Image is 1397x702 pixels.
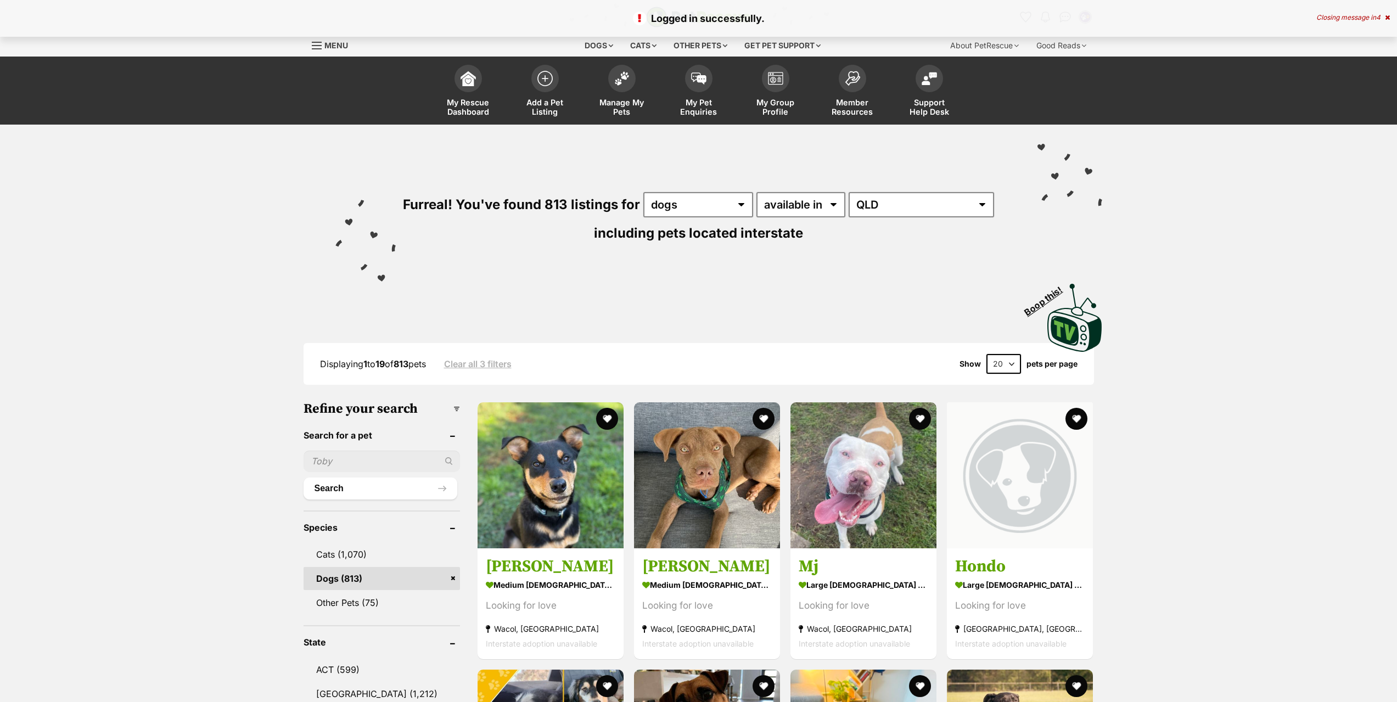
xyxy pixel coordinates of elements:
span: Furreal! You've found 813 listings for [403,196,640,212]
span: Interstate adoption unavailable [799,639,910,648]
img: Eric - Bull Terrier x Labrador Retriever Dog [634,402,780,548]
a: Boop this! [1047,274,1102,354]
span: Interstate adoption unavailable [642,639,754,648]
img: help-desk-icon-fdf02630f3aa405de69fd3d07c3f3aa587a6932b1a1747fa1d2bba05be0121f9.svg [922,72,937,85]
a: Add a Pet Listing [507,59,584,125]
span: including pets located interstate [594,225,803,241]
strong: Wacol, [GEOGRAPHIC_DATA] [642,621,772,636]
a: ACT (599) [304,658,460,681]
header: State [304,637,460,647]
input: Toby [304,451,460,471]
span: Support Help Desk [905,98,954,116]
strong: 813 [394,358,408,369]
span: My Rescue Dashboard [444,98,493,116]
div: About PetRescue [942,35,1026,57]
span: Interstate adoption unavailable [486,639,597,648]
img: Mj - Australian Bandog [790,402,936,548]
button: favourite [753,675,775,697]
label: pets per page [1026,360,1078,368]
span: Menu [324,41,348,50]
strong: [GEOGRAPHIC_DATA], [GEOGRAPHIC_DATA] [955,621,1085,636]
button: favourite [1065,408,1087,430]
a: Menu [312,35,356,54]
h3: Mj [799,556,928,577]
a: My Pet Enquiries [660,59,737,125]
span: Boop this! [1022,278,1073,317]
header: Search for a pet [304,430,460,440]
div: Dogs [577,35,621,57]
img: dashboard-icon-eb2f2d2d3e046f16d808141f083e7271f6b2e854fb5c12c21221c1fb7104beca.svg [461,71,476,86]
img: manage-my-pets-icon-02211641906a0b7f246fdf0571729dbe1e7629f14944591b6c1af311fb30b64b.svg [614,71,630,86]
a: Support Help Desk [891,59,968,125]
img: group-profile-icon-3fa3cf56718a62981997c0bc7e787c4b2cf8bcc04b72c1350f741eb67cf2f40e.svg [768,72,783,85]
strong: large [DEMOGRAPHIC_DATA] Dog [799,577,928,593]
button: Search [304,478,457,499]
button: favourite [596,408,618,430]
button: favourite [753,408,775,430]
div: Get pet support [737,35,828,57]
span: Manage My Pets [597,98,647,116]
span: Add a Pet Listing [520,98,570,116]
h3: Hondo [955,556,1085,577]
strong: medium [DEMOGRAPHIC_DATA] Dog [486,577,615,593]
a: Manage My Pets [584,59,660,125]
div: Looking for love [486,598,615,613]
span: My Group Profile [751,98,800,116]
a: [PERSON_NAME] medium [DEMOGRAPHIC_DATA] Dog Looking for love Wacol, [GEOGRAPHIC_DATA] Interstate ... [634,548,780,659]
span: Show [960,360,981,368]
button: favourite [1065,675,1087,697]
span: Displaying to of pets [320,358,426,369]
a: Mj large [DEMOGRAPHIC_DATA] Dog Looking for love Wacol, [GEOGRAPHIC_DATA] Interstate adoption una... [790,548,936,659]
div: Closing message in [1316,14,1390,21]
button: favourite [909,675,931,697]
div: Good Reads [1029,35,1094,57]
a: Dogs (813) [304,567,460,590]
img: add-pet-listing-icon-0afa8454b4691262ce3f59096e99ab1cd57d4a30225e0717b998d2c9b9846f56.svg [537,71,553,86]
img: PetRescue TV logo [1047,284,1102,352]
a: My Rescue Dashboard [430,59,507,125]
a: Hondo large [DEMOGRAPHIC_DATA] Dog Looking for love [GEOGRAPHIC_DATA], [GEOGRAPHIC_DATA] Intersta... [947,548,1093,659]
a: [PERSON_NAME] medium [DEMOGRAPHIC_DATA] Dog Looking for love Wacol, [GEOGRAPHIC_DATA] Interstate ... [478,548,624,659]
a: Clear all 3 filters [444,359,512,369]
strong: large [DEMOGRAPHIC_DATA] Dog [955,577,1085,593]
button: favourite [596,675,618,697]
strong: 19 [375,358,385,369]
strong: 1 [363,358,367,369]
span: My Pet Enquiries [674,98,723,116]
a: Member Resources [814,59,891,125]
strong: medium [DEMOGRAPHIC_DATA] Dog [642,577,772,593]
h3: [PERSON_NAME] [642,556,772,577]
header: Species [304,523,460,532]
p: Logged in successfully. [11,11,1386,26]
button: favourite [909,408,931,430]
img: member-resources-icon-8e73f808a243e03378d46382f2149f9095a855e16c252ad45f914b54edf8863c.svg [845,71,860,86]
strong: Wacol, [GEOGRAPHIC_DATA] [799,621,928,636]
div: Looking for love [642,598,772,613]
h3: Refine your search [304,401,460,417]
img: pet-enquiries-icon-7e3ad2cf08bfb03b45e93fb7055b45f3efa6380592205ae92323e6603595dc1f.svg [691,72,706,85]
a: My Group Profile [737,59,814,125]
img: Louis - Kelpie x Rottweiler Dog [478,402,624,548]
a: Other Pets (75) [304,591,460,614]
span: Interstate adoption unavailable [955,639,1067,648]
div: Looking for love [955,598,1085,613]
div: Other pets [666,35,735,57]
h3: [PERSON_NAME] [486,556,615,577]
div: Looking for love [799,598,928,613]
strong: Wacol, [GEOGRAPHIC_DATA] [486,621,615,636]
span: 4 [1376,13,1381,21]
div: Cats [622,35,664,57]
a: Cats (1,070) [304,543,460,566]
span: Member Resources [828,98,877,116]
